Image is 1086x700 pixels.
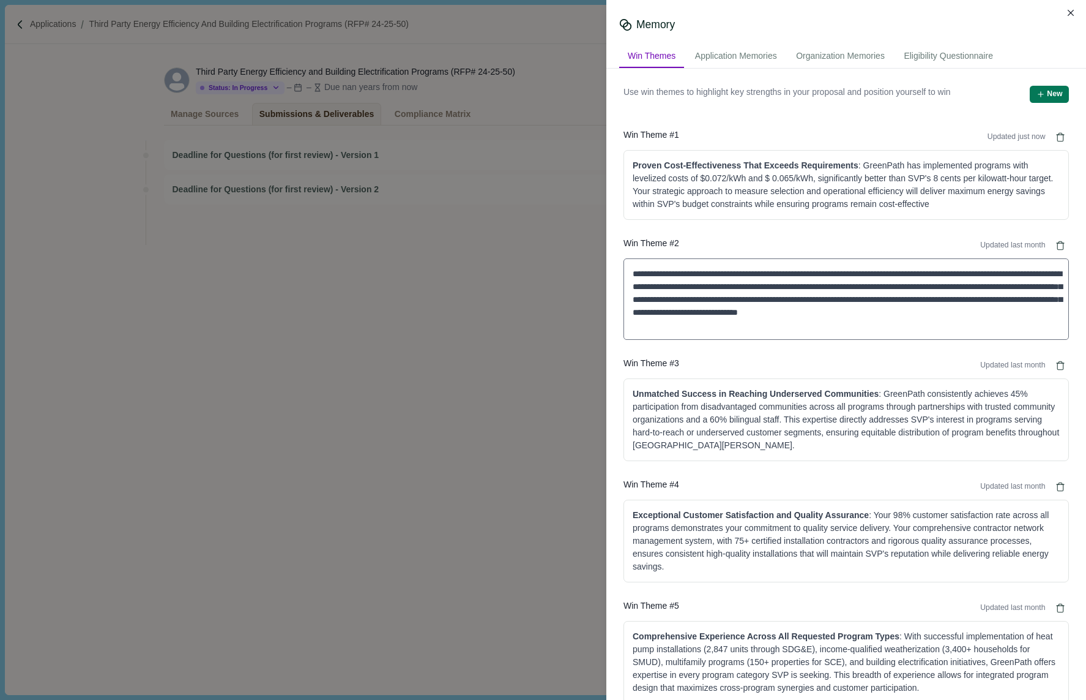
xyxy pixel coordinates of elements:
[633,159,1060,211] div: : GreenPath has implemented programs with levelized costs of $0.072/kWh and $ 0.065/kWh, signific...
[623,237,679,254] span: Win Theme # 2
[633,631,899,641] span: Comprehensive Experience Across All Requested Program Types
[1052,357,1069,374] button: Delete
[787,45,893,68] div: Organization Memories
[633,630,1060,694] div: : With successful implementation of heat pump installations (2,847 units through SDG&E), income-q...
[633,509,1060,573] div: : Your 98% customer satisfaction rate across all programs demonstrates your commitment to quality...
[633,389,879,399] span: Unmatched Success in Reaching Underserved Communities
[980,603,1045,614] span: Updated last month
[980,360,1045,371] span: Updated last month
[1063,4,1080,21] button: Close
[623,478,679,495] span: Win Theme # 4
[987,132,1046,143] span: Updated just now
[1052,600,1069,617] button: Delete
[980,240,1045,251] span: Updated last month
[623,357,679,374] span: Win Theme # 3
[895,45,1002,68] div: Eligibility Questionnaire
[623,86,951,103] span: Use win themes to highlight key strengths in your proposal and position yourself to win
[1030,86,1069,103] button: New
[623,129,679,146] span: Win Theme # 1
[1052,478,1069,495] button: Delete
[623,600,679,617] span: Win Theme # 5
[636,17,675,32] div: Memory
[1052,237,1069,254] button: Delete
[1052,129,1069,146] button: Delete
[633,388,1060,452] div: : GreenPath consistently achieves 45% participation from disadvantaged communities across all pro...
[980,481,1045,492] span: Updated last month
[686,45,786,68] div: Application Memories
[633,160,858,170] span: Proven Cost-Effectiveness That Exceeds Requirements
[633,510,869,520] span: Exceptional Customer Satisfaction and Quality Assurance
[619,45,684,68] div: Win Themes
